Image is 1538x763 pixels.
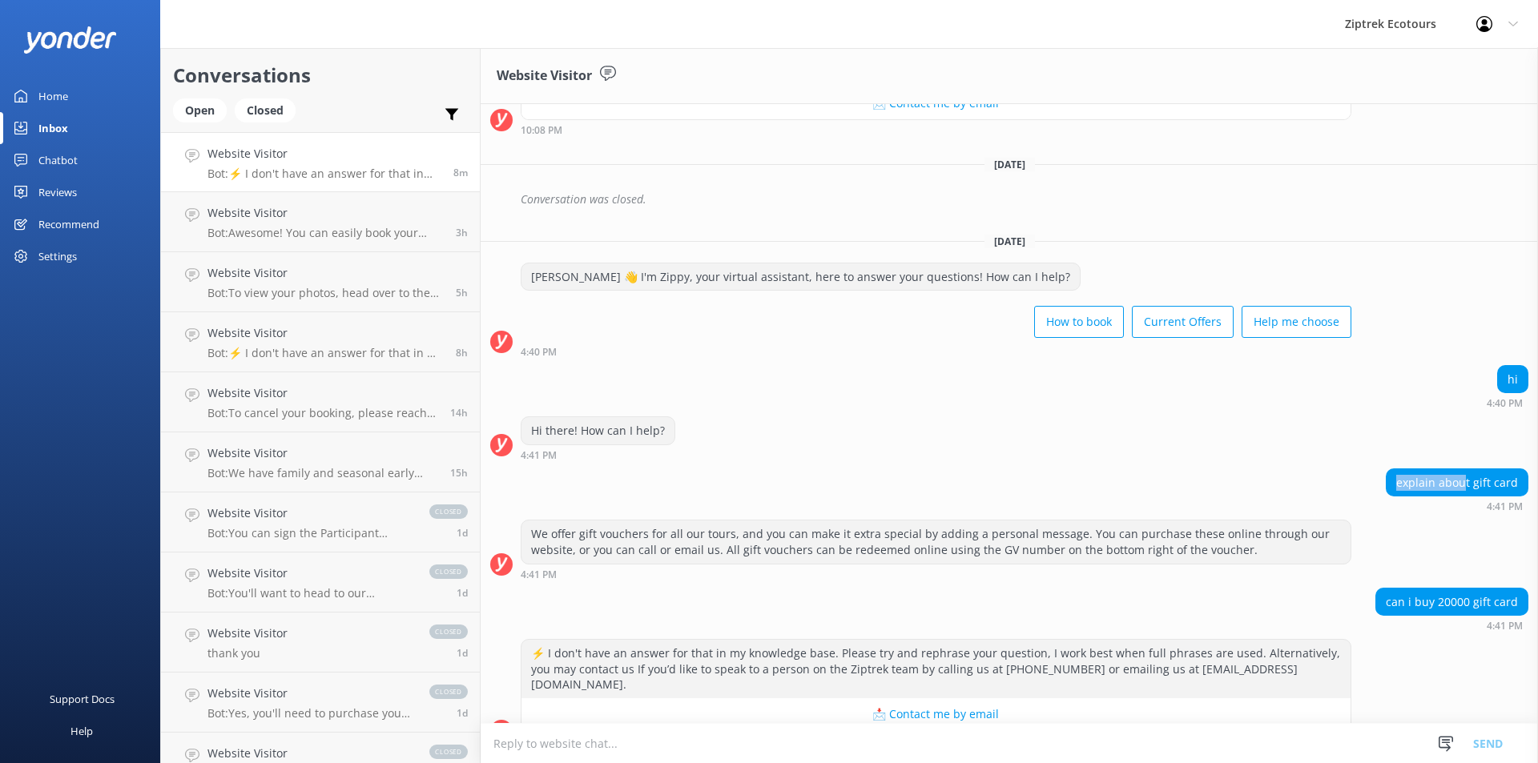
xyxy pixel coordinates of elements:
[521,451,557,460] strong: 4:41 PM
[173,101,235,118] a: Open
[161,492,480,552] a: Website VisitorBot:You can sign the Participant Consent Form online by visiting this link: [URL][...
[1375,620,1528,631] div: 04:41pm 20-Aug-2025 (UTC +12:00) Pacific/Auckland
[457,526,468,540] span: 11:45am 19-Aug-2025 (UTC +12:00) Pacific/Auckland
[207,167,441,181] p: Bot: ⚡ I don't have an answer for that in my knowledge base. Please try and rephrase your questio...
[429,564,468,579] span: closed
[1487,621,1523,631] strong: 4:41 PM
[521,126,562,135] strong: 10:08 PM
[207,264,444,282] h4: Website Visitor
[521,449,675,460] div: 04:41pm 20-Aug-2025 (UTC +12:00) Pacific/Auckland
[38,144,78,176] div: Chatbot
[521,698,1351,730] button: 📩 Contact me by email
[207,145,441,163] h4: Website Visitor
[161,673,480,733] a: Website VisitorBot:Yes, you'll need to purchase your Skyline Gondola pass separately. You can buy...
[521,347,557,357] strong: 4:40 PM
[1386,500,1528,512] div: 04:41pm 20-Aug-2025 (UTC +12:00) Pacific/Auckland
[207,286,444,300] p: Bot: To view your photos, head over to the My Photos Page on our website and select the exact dat...
[161,192,480,252] a: Website VisitorBot:Awesome! You can easily book your zipline experience online with live availabi...
[207,384,438,402] h4: Website Visitor
[207,564,413,582] h4: Website Visitor
[456,226,468,239] span: 01:39pm 20-Aug-2025 (UTC +12:00) Pacific/Auckland
[161,552,480,612] a: Website VisitorBot:You'll want to head to our Treehouse at the top of [PERSON_NAME][GEOGRAPHIC_DA...
[207,324,444,342] h4: Website Visitor
[521,87,1351,119] button: 📩 Contact me by email
[457,706,468,720] span: 08:50am 19-Aug-2025 (UTC +12:00) Pacific/Auckland
[984,235,1035,248] span: [DATE]
[161,372,480,432] a: Website VisitorBot:To cancel your booking, please reach out to our friendly Guest Services Team b...
[521,568,1351,580] div: 04:41pm 20-Aug-2025 (UTC +12:00) Pacific/Auckland
[161,432,480,492] a: Website VisitorBot:We have family and seasonal early bird discounts available! These offers chang...
[521,263,1080,291] div: [PERSON_NAME] 👋 I'm Zippy, your virtual assistant, here to answer your questions! How can I help?
[161,312,480,372] a: Website VisitorBot:⚡ I don't have an answer for that in my knowledge base. Please try and rephras...
[50,683,115,715] div: Support Docs
[207,346,444,360] p: Bot: ⚡ I don't have an answer for that in my knowledge base. Please try and rephrase your questio...
[207,624,288,642] h4: Website Visitor
[497,66,592,86] h3: Website Visitor
[207,745,413,762] h4: Website Visitor
[1487,399,1523,408] strong: 4:40 PM
[1487,502,1523,512] strong: 4:41 PM
[453,166,468,179] span: 04:41pm 20-Aug-2025 (UTC +12:00) Pacific/Auckland
[1034,306,1124,338] button: How to book
[457,646,468,660] span: 09:49am 19-Aug-2025 (UTC +12:00) Pacific/Auckland
[429,745,468,759] span: closed
[490,186,1528,213] div: 2025-08-18T23:32:23.146
[1387,469,1528,496] div: explain about gift card
[984,158,1035,171] span: [DATE]
[161,132,480,192] a: Website VisitorBot:⚡ I don't have an answer for that in my knowledge base. Please try and rephras...
[429,624,468,639] span: closed
[1498,366,1528,393] div: hi
[38,176,77,208] div: Reviews
[457,586,468,600] span: 10:56am 19-Aug-2025 (UTC +12:00) Pacific/Auckland
[161,252,480,312] a: Website VisitorBot:To view your photos, head over to the My Photos Page on our website and select...
[521,124,1351,135] div: 10:08pm 14-Aug-2025 (UTC +12:00) Pacific/Auckland
[161,612,480,673] a: Website Visitorthank youclosed1d
[207,706,413,721] p: Bot: Yes, you'll need to purchase your Skyline Gondola pass separately. You can buy them directly...
[207,406,438,420] p: Bot: To cancel your booking, please reach out to our friendly Guest Services Team by emailing [EM...
[1376,588,1528,616] div: can i buy 20000 gift card
[1242,306,1351,338] button: Help me choose
[456,346,468,359] span: 08:02am 20-Aug-2025 (UTC +12:00) Pacific/Auckland
[429,685,468,699] span: closed
[1132,306,1234,338] button: Current Offers
[521,186,1528,213] div: Conversation was closed.
[173,60,468,90] h2: Conversations
[429,504,468,519] span: closed
[521,640,1351,698] div: ⚡ I don't have an answer for that in my knowledge base. Please try and rephrase your question, I ...
[38,80,68,112] div: Home
[207,226,444,240] p: Bot: Awesome! You can easily book your zipline experience online with live availability at [URL][...
[70,715,93,747] div: Help
[38,112,68,144] div: Inbox
[173,98,227,122] div: Open
[1487,397,1528,408] div: 04:40pm 20-Aug-2025 (UTC +12:00) Pacific/Auckland
[450,406,468,420] span: 02:15am 20-Aug-2025 (UTC +12:00) Pacific/Auckland
[207,526,413,540] p: Bot: You can sign the Participant Consent Form online by visiting this link: [URL][DOMAIN_NAME]. ...
[207,685,413,702] h4: Website Visitor
[450,466,468,480] span: 01:47am 20-Aug-2025 (UTC +12:00) Pacific/Auckland
[521,346,1351,357] div: 04:40pm 20-Aug-2025 (UTC +12:00) Pacific/Auckland
[207,586,413,600] p: Bot: You'll want to head to our Treehouse at the top of [PERSON_NAME][GEOGRAPHIC_DATA] for your t...
[521,570,557,580] strong: 4:41 PM
[235,98,296,122] div: Closed
[235,101,304,118] a: Closed
[207,444,438,462] h4: Website Visitor
[38,208,99,240] div: Recommend
[38,240,77,272] div: Settings
[521,417,674,444] div: Hi there! How can I help?
[521,520,1351,563] div: We offer gift vouchers for all our tours, and you can make it extra special by adding a personal ...
[207,646,288,661] p: thank you
[207,204,444,222] h4: Website Visitor
[207,466,438,480] p: Bot: We have family and seasonal early bird discounts available! These offers change throughout t...
[24,26,116,53] img: yonder-white-logo.png
[207,504,413,522] h4: Website Visitor
[456,286,468,299] span: 11:07am 20-Aug-2025 (UTC +12:00) Pacific/Auckland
